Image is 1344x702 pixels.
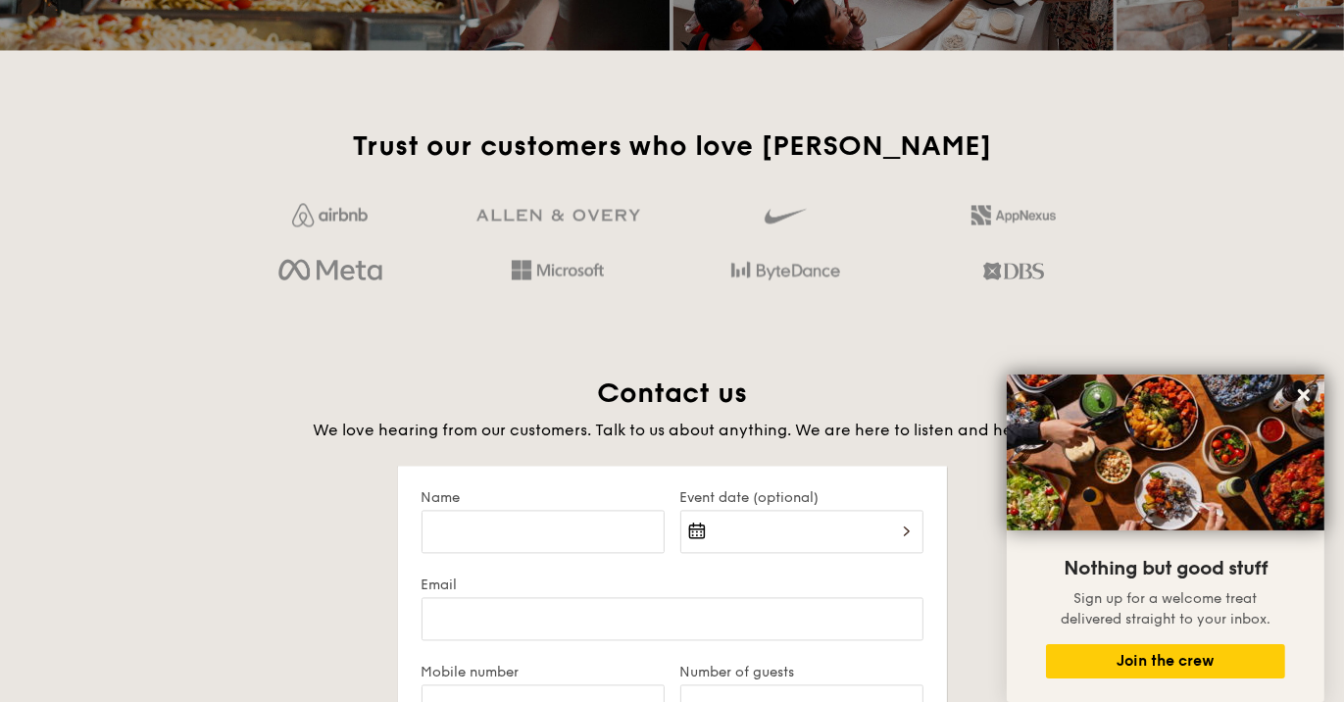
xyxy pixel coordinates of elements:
span: Nothing but good stuff [1064,557,1268,580]
label: Email [422,577,923,593]
img: meta.d311700b.png [278,254,381,287]
img: GRg3jHAAAAABJRU5ErkJggg== [476,209,640,222]
img: Hd4TfVa7bNwuIo1gAAAAASUVORK5CYII= [512,260,604,279]
label: Number of guests [680,664,923,680]
img: DSC07876-Edit02-Large.jpeg [1007,375,1324,530]
span: Sign up for a welcome treat delivered straight to your inbox. [1061,590,1270,627]
label: Event date (optional) [680,489,923,506]
button: Join the crew [1046,644,1285,678]
span: We love hearing from our customers. Talk to us about anything. We are here to listen and help. [313,421,1031,439]
button: Close [1288,379,1319,411]
label: Mobile number [422,664,665,680]
span: Contact us [597,376,747,410]
h2: Trust our customers who love [PERSON_NAME] [224,128,1120,164]
label: Name [422,489,665,506]
img: dbs.a5bdd427.png [983,254,1043,287]
img: 2L6uqdT+6BmeAFDfWP11wfMG223fXktMZIL+i+lTG25h0NjUBKOYhdW2Kn6T+C0Q7bASH2i+1JIsIulPLIv5Ss6l0e291fRVW... [971,205,1056,225]
img: bytedance.dc5c0c88.png [731,254,840,287]
img: gdlseuq06himwAAAABJRU5ErkJggg== [765,199,806,232]
img: Jf4Dw0UUCKFd4aYAAAAASUVORK5CYII= [292,203,368,226]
